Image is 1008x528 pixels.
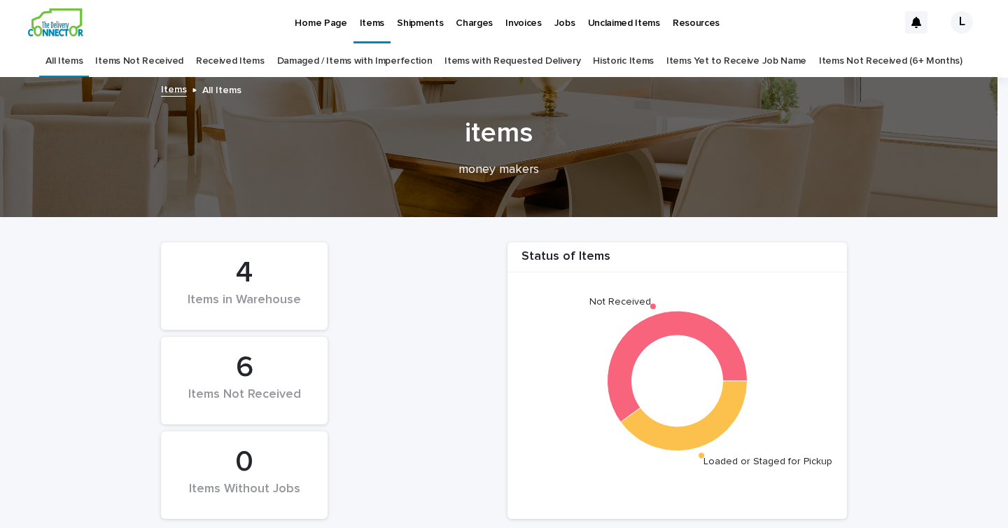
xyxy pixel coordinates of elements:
div: Status of Items [507,249,847,272]
div: 6 [185,350,304,385]
div: 0 [185,445,304,480]
a: Items with Requested Delivery [444,45,580,78]
a: Items Not Received [95,45,183,78]
div: Items Not Received [185,387,304,417]
div: Items in Warehouse [185,293,304,322]
text: Loaded or Staged for Pickup [703,457,832,466]
a: Historic Items [593,45,654,78]
text: Not Received [589,296,651,306]
img: aCWQmA6OSGG0Kwt8cj3c [28,8,83,36]
a: Received Items [196,45,265,78]
div: L [951,11,973,34]
div: Items Without Jobs [185,482,304,511]
a: Damaged / Items with Imperfection [277,45,433,78]
h1: items [156,116,842,150]
a: All Items [45,45,83,78]
a: Items Not Received (6+ Months) [819,45,962,78]
a: Items [161,81,187,97]
p: All Items [202,81,241,97]
a: Items Yet to Receive Job Name [666,45,806,78]
p: money makers [219,162,779,178]
div: 4 [185,256,304,291]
